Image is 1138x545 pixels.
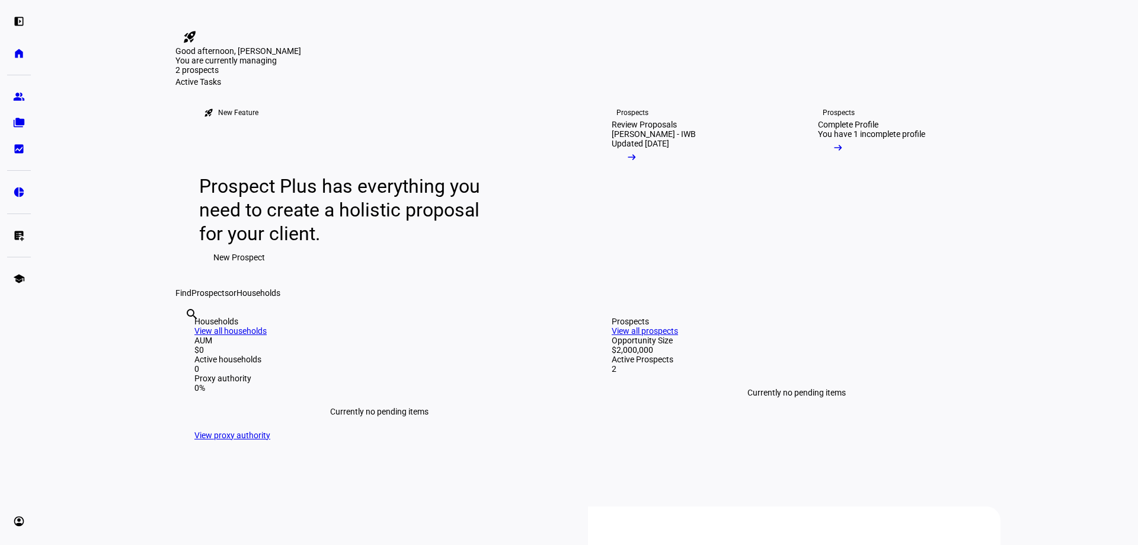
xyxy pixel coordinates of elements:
[185,307,199,321] mat-icon: search
[7,85,31,109] a: group
[612,129,696,139] div: [PERSON_NAME] - IWB
[194,364,564,374] div: 0
[626,151,638,163] mat-icon: arrow_right_alt
[612,355,982,364] div: Active Prospects
[194,383,564,393] div: 0%
[194,393,564,431] div: Currently no pending items
[612,364,982,374] div: 2
[799,87,996,288] a: ProspectsComplete ProfileYou have 1 incomplete profile
[175,46,1000,56] div: Good afternoon, [PERSON_NAME]
[7,137,31,161] a: bid_landscape
[818,120,878,129] div: Complete Profile
[823,108,855,117] div: Prospects
[13,143,25,155] eth-mat-symbol: bid_landscape
[175,56,277,65] span: You are currently managing
[13,91,25,103] eth-mat-symbol: group
[194,336,564,345] div: AUM
[612,326,678,336] a: View all prospects
[7,180,31,204] a: pie_chart
[13,15,25,27] eth-mat-symbol: left_panel_open
[183,30,197,44] mat-icon: rocket_launch
[7,42,31,65] a: home
[204,108,213,117] mat-icon: rocket_launch
[7,111,31,135] a: folder_copy
[612,374,982,412] div: Currently no pending items
[185,323,187,337] input: Enter name of prospect or household
[612,317,982,326] div: Prospects
[832,142,844,154] mat-icon: arrow_right_alt
[194,431,270,440] a: View proxy authority
[612,120,677,129] div: Review Proposals
[818,129,925,139] div: You have 1 incomplete profile
[612,139,669,148] div: Updated [DATE]
[236,288,280,298] span: Households
[13,230,25,241] eth-mat-symbol: list_alt_add
[13,186,25,198] eth-mat-symbol: pie_chart
[199,174,491,246] div: Prospect Plus has everything you need to create a holistic proposal for your client.
[13,47,25,59] eth-mat-symbol: home
[194,326,267,336] a: View all households
[616,108,648,117] div: Prospects
[218,108,258,117] div: New Feature
[191,288,229,298] span: Prospects
[194,355,564,364] div: Active households
[13,515,25,527] eth-mat-symbol: account_circle
[194,374,564,383] div: Proxy authority
[593,87,789,288] a: ProspectsReview Proposals[PERSON_NAME] - IWBUpdated [DATE]
[13,117,25,129] eth-mat-symbol: folder_copy
[175,77,1000,87] div: Active Tasks
[175,65,294,75] div: 2 prospects
[199,246,279,269] button: New Prospect
[612,345,982,355] div: $2,000,000
[13,273,25,285] eth-mat-symbol: school
[175,288,1000,298] div: Find or
[612,336,982,345] div: Opportunity Size
[194,317,564,326] div: Households
[194,345,564,355] div: $0
[213,246,265,269] span: New Prospect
